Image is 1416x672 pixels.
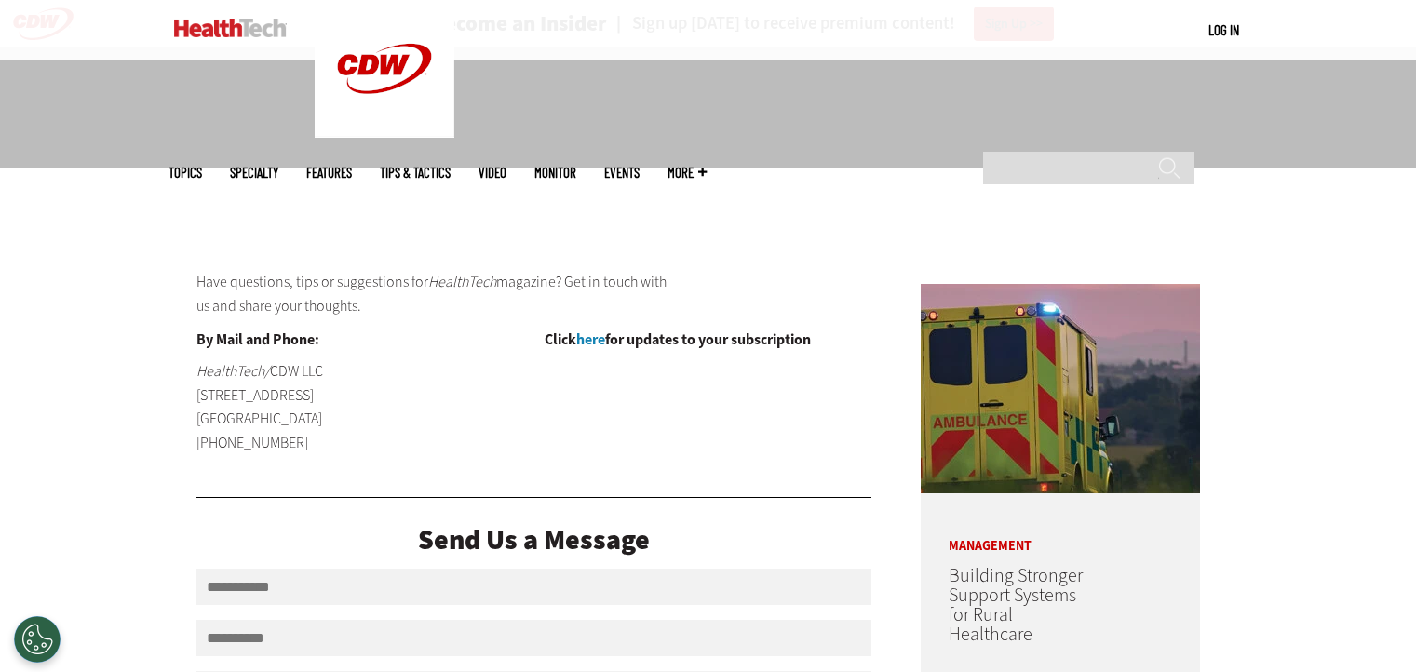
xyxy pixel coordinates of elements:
span: Topics [169,166,202,180]
em: HealthTech [428,272,496,291]
p: Have questions, tips or suggestions for magazine? Get in touch with us and share your thoughts. [196,270,669,317]
div: Cookies Settings [14,616,61,663]
a: CDW [315,123,454,142]
a: Log in [1208,21,1239,38]
em: HealthTech/ [196,361,270,381]
h4: By Mail and Phone: [196,332,523,347]
a: Events [604,166,640,180]
a: Tips & Tactics [380,166,451,180]
a: here [576,329,605,349]
a: Video [479,166,506,180]
a: Features [306,166,352,180]
div: Send Us a Message [196,526,872,554]
a: MonITor [534,166,576,180]
h4: Click for updates to your subscription [545,332,871,347]
img: Home [174,19,287,37]
span: Specialty [230,166,278,180]
button: Open Preferences [14,616,61,663]
p: CDW LLC [STREET_ADDRESS] [GEOGRAPHIC_DATA] [PHONE_NUMBER] [196,359,425,454]
div: User menu [1208,20,1239,40]
p: Management [921,512,1116,553]
a: Building Stronger Support Systems for Rural Healthcare [949,563,1083,647]
span: More [668,166,707,180]
img: ambulance driving down country road at sunset [921,284,1200,493]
